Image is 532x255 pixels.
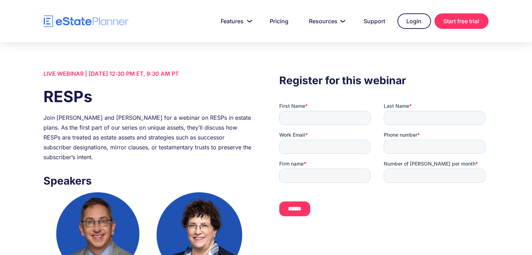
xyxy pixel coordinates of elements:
h1: RESPs [44,86,253,107]
a: Pricing [262,14,297,28]
iframe: Form 0 [279,102,488,229]
a: home [44,15,128,27]
a: Login [397,13,431,29]
div: Join [PERSON_NAME] and [PERSON_NAME] for a webinar on RESPs in estate plans. As the first part of... [44,113,253,162]
a: Support [355,14,394,28]
a: Start free trial [435,13,489,29]
div: LIVE WEBINAR | [DATE] 12:30 PM ET, 9:30 AM PT [44,69,253,79]
a: Features [213,14,258,28]
h3: Register for this webinar [279,72,488,88]
a: Resources [301,14,352,28]
h3: Speakers [44,173,253,189]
